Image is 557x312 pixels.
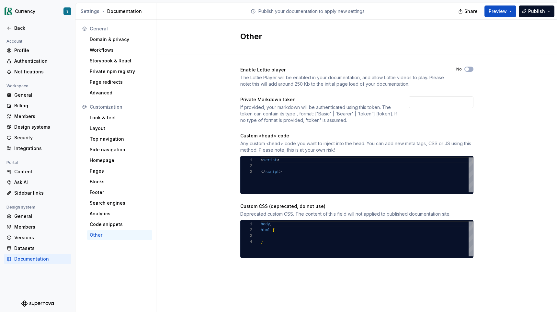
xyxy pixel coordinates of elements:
[4,133,71,143] a: Security
[14,58,69,64] div: Authentication
[81,8,153,15] div: Documentation
[90,178,150,185] div: Blocks
[4,159,20,167] div: Portal
[14,92,69,98] div: General
[90,58,150,64] div: Storybook & React
[4,232,71,243] a: Versions
[90,221,150,228] div: Code snippets
[528,8,545,15] span: Publish
[87,155,152,166] a: Homepage
[240,31,466,42] h2: Other
[14,113,69,120] div: Members
[90,114,150,121] div: Look & feel
[90,232,150,238] div: Other
[240,140,473,153] div: Any custom <head> code you want to inject into the head. You can add new meta tags, CSS or JS usi...
[14,25,69,31] div: Back
[90,200,150,206] div: Search engines
[4,222,71,232] a: Members
[90,104,150,110] div: Customization
[90,26,150,32] div: General
[241,163,252,169] div: 2
[4,23,71,33] a: Back
[4,254,71,264] a: Documentation
[464,8,478,15] span: Share
[90,189,150,196] div: Footer
[87,134,152,144] a: Top navigation
[484,5,516,17] button: Preview
[87,123,152,134] a: Layout
[87,88,152,98] a: Advanced
[270,222,272,227] span: ,
[14,256,69,262] div: Documentation
[4,56,71,66] a: Authentication
[240,203,325,210] div: Custom CSS (deprecated, do not use)
[21,300,54,307] svg: Supernova Logo
[87,77,152,87] a: Page redirects
[14,69,69,75] div: Notifications
[14,234,69,241] div: Versions
[90,157,150,164] div: Homepage
[4,90,71,100] a: General
[87,56,152,66] a: Storybook & React
[87,113,152,123] a: Look & feel
[456,67,462,72] label: No
[265,170,279,174] span: script
[14,245,69,252] div: Datasets
[4,243,71,253] a: Datasets
[258,8,366,15] p: Publish your documentation to apply new settings.
[14,190,69,196] div: Sidebar links
[87,66,152,77] a: Private npm registry
[90,47,150,53] div: Workflows
[4,211,71,221] a: General
[240,74,445,87] div: The Lottie Player will be enabled in your documentation, and allow Lottie videos to play. Please ...
[81,8,99,15] button: Settings
[263,158,277,163] span: script
[241,169,252,175] div: 3
[90,125,150,132] div: Layout
[241,227,252,233] div: 2
[90,79,150,85] div: Page redirects
[14,224,69,230] div: Members
[15,8,35,15] div: Currency
[90,168,150,174] div: Pages
[4,45,71,56] a: Profile
[14,213,69,220] div: General
[240,211,473,217] div: Deprecated custom CSS. The content of this field will not applied to published documentation site.
[14,47,69,54] div: Profile
[272,228,275,232] span: {
[87,166,152,176] a: Pages
[241,157,252,163] div: 1
[4,143,71,154] a: Integrations
[489,8,507,15] span: Preview
[277,158,279,163] span: >
[90,136,150,142] div: Top navigation
[14,179,69,186] div: Ask AI
[14,102,69,109] div: Billing
[87,230,152,240] a: Other
[4,167,71,177] a: Content
[87,34,152,45] a: Domain & privacy
[90,90,150,96] div: Advanced
[4,38,25,45] div: Account
[261,222,270,227] span: body
[5,7,12,15] img: 77b064d8-59cc-4dbd-8929-60c45737814c.png
[14,168,69,175] div: Content
[14,145,69,152] div: Integrations
[4,111,71,122] a: Members
[455,5,482,17] button: Share
[90,68,150,75] div: Private npm registry
[279,170,281,174] span: >
[87,187,152,198] a: Footer
[241,221,252,227] div: 1
[4,177,71,188] a: Ask AI
[87,177,152,187] a: Blocks
[90,36,150,43] div: Domain & privacy
[240,96,296,103] div: Private Markdown token
[519,5,554,17] button: Publish
[4,122,71,132] a: Design systems
[261,228,270,232] span: html
[261,158,263,163] span: <
[87,198,152,208] a: Search engines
